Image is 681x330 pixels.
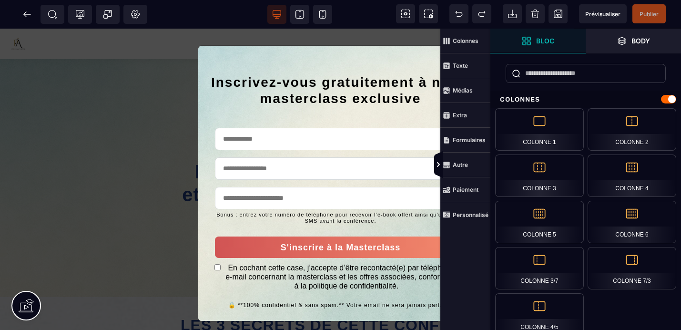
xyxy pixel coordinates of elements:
[631,37,650,44] strong: Body
[453,186,478,193] strong: Paiement
[267,5,286,24] span: Voir bureau
[640,10,659,18] span: Publier
[588,155,676,197] div: Colonne 4
[472,4,491,23] span: Rétablir
[453,87,473,94] strong: Médias
[586,29,681,53] span: Ouvrir les calques
[41,5,64,24] span: Métadata SEO
[449,4,468,23] span: Défaire
[632,4,666,23] span: Enregistrer le contenu
[453,37,478,44] strong: Colonnes
[48,10,57,19] span: SEO
[68,5,92,24] span: Code de suivi
[453,211,488,218] strong: Personnalisé
[440,202,490,227] span: Personnalisé
[208,271,474,282] text: 🔒 **100% confidentiel & sans spam.** Votre email ne sera jamais partagé.
[526,4,545,23] span: Nettoyage
[440,53,490,78] span: Texte
[440,78,490,103] span: Médias
[440,128,490,153] span: Formulaires
[103,10,112,19] span: Popup
[588,108,676,151] div: Colonne 2
[123,5,147,24] span: Favicon
[215,181,467,198] text: Bonus : entrez votre numéro de téléphone pour recevoir l’e-book offert ainsi qu’un rappel SMS ava...
[495,201,584,243] div: Colonne 5
[490,151,500,179] span: Afficher les vues
[549,4,568,23] span: Enregistrer
[313,5,332,24] span: Voir mobile
[453,62,468,69] strong: Texte
[495,108,584,151] div: Colonne 1
[464,21,479,36] a: Close
[18,5,37,24] span: Retour
[503,4,522,23] span: Importer
[495,155,584,197] div: Colonne 3
[588,201,676,243] div: Colonne 6
[290,5,309,24] span: Voir tablette
[453,112,467,119] strong: Extra
[536,37,554,44] strong: Bloc
[96,5,120,24] span: Créer une alerte modale
[490,91,681,108] div: Colonnes
[419,4,438,23] span: Capture d'écran
[222,235,469,262] label: En cochant cette case, j’accepte d’être recontacté(e) par téléphone ou e-mail concernant la maste...
[208,41,474,82] h2: Inscrivez-vous gratuitement à notre masterclass exclusive
[131,10,140,19] span: Réglages Body
[440,153,490,177] span: Autre
[396,4,415,23] span: Voir les composants
[453,136,486,144] strong: Formulaires
[490,29,586,53] span: Ouvrir les blocs
[588,247,676,289] div: Colonne 7/3
[440,29,490,53] span: Colonnes
[453,161,468,168] strong: Autre
[75,10,85,19] span: Tracking
[585,10,620,18] span: Prévisualiser
[440,103,490,128] span: Extra
[215,208,467,229] button: S'inscrire à la Masterclass
[579,4,627,23] span: Aperçu
[440,177,490,202] span: Paiement
[495,247,584,289] div: Colonne 3/7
